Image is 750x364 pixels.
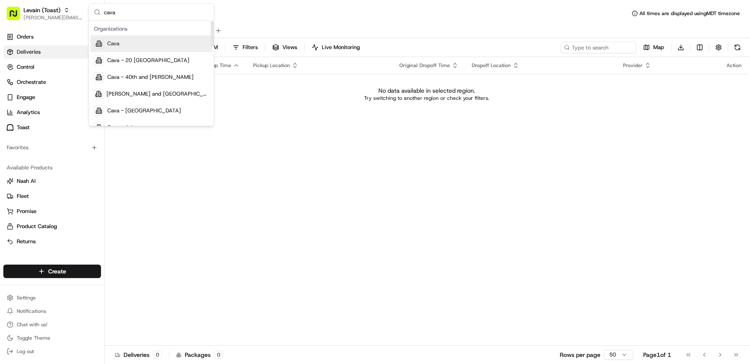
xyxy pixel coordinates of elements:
[17,294,36,301] span: Settings
[3,235,101,248] button: Returns
[378,86,475,95] p: No data available in selected region.
[67,118,138,133] a: 💻API Documentation
[269,42,301,53] button: Views
[3,305,101,317] button: Notifications
[8,34,153,47] p: Welcome 👋
[17,192,29,200] span: Fleet
[28,80,137,88] div: Start new chat
[364,95,489,101] p: Try switching to another region or check your filters.
[561,42,636,53] input: Type to search
[7,124,13,130] img: Toast logo
[59,142,101,148] a: Powered byPylon
[3,141,101,154] div: Favorites
[142,83,153,93] button: Start new chat
[17,177,36,185] span: Nash AI
[17,321,47,328] span: Chat with us!
[322,44,360,51] span: Live Monitoring
[28,88,106,95] div: We're available if you need us!
[3,220,101,233] button: Product Catalog
[7,192,98,200] a: Fleet
[653,44,664,51] span: Map
[3,121,101,134] a: Toast
[22,54,151,63] input: Got a question? Start typing here...
[308,42,364,53] button: Live Monitoring
[48,267,66,276] span: Create
[3,319,101,330] button: Chat with us!
[176,351,223,359] div: Packages
[17,238,36,245] span: Returns
[3,106,101,119] a: Analytics
[639,10,740,17] span: All times are displayed using MDT timezone
[3,332,101,344] button: Toggle Theme
[8,80,23,95] img: 1736555255976-a54dd68f-1ca7-489b-9aae-adbdc363a1c4
[17,223,57,230] span: Product Catalog
[17,308,46,315] span: Notifications
[3,3,87,23] button: Levain (Toast)[PERSON_NAME][EMAIL_ADDRESS][DOMAIN_NAME]
[106,90,209,98] span: [PERSON_NAME] and [GEOGRAPHIC_DATA]
[3,190,101,203] button: Fleet
[104,4,209,21] input: Search...
[3,346,101,357] button: Log out
[3,75,101,89] button: Orchestrate
[643,351,671,359] div: Page 1 of 1
[7,177,98,185] a: Nash AI
[8,8,25,25] img: Nash
[727,62,742,69] div: Action
[23,6,60,14] button: Levain (Toast)
[3,60,101,74] button: Control
[17,109,40,116] span: Analytics
[253,62,290,69] span: Pickup Location
[153,351,162,359] div: 0
[282,44,297,51] span: Views
[3,30,101,44] a: Orders
[17,78,46,86] span: Orchestrate
[91,23,212,35] div: Organizations
[17,208,36,215] span: Promise
[17,335,50,341] span: Toggle Theme
[229,42,261,53] button: Filters
[17,33,34,41] span: Orders
[623,62,643,69] span: Provider
[399,62,450,69] span: Original Dropoff Time
[71,122,78,129] div: 💻
[3,265,101,278] button: Create
[17,63,34,71] span: Control
[3,45,101,59] a: Deliveries
[83,142,101,148] span: Pylon
[3,161,101,174] div: Available Products
[89,21,214,126] div: Suggestions
[115,351,162,359] div: Deliveries
[17,122,64,130] span: Knowledge Base
[3,91,101,104] button: Engage
[3,174,101,188] button: Nash AI
[7,208,98,215] a: Promise
[17,94,35,101] span: Engage
[107,73,194,81] span: Cava - 40th and [PERSON_NAME]
[560,351,600,359] p: Rows per page
[7,223,98,230] a: Product Catalog
[17,348,34,355] span: Log out
[5,118,67,133] a: 📗Knowledge Base
[107,40,119,47] span: Cava
[472,62,511,69] span: Dropoff Location
[639,42,668,53] button: Map
[3,205,101,218] button: Promise
[17,48,41,56] span: Deliveries
[107,57,189,64] span: Cava - 20 [GEOGRAPHIC_DATA]
[243,44,258,51] span: Filters
[8,122,15,129] div: 📗
[107,107,181,114] span: Cava - [GEOGRAPHIC_DATA]
[3,292,101,304] button: Settings
[79,122,134,130] span: API Documentation
[17,124,30,131] span: Toast
[732,42,743,53] button: Refresh
[23,14,83,21] button: [PERSON_NAME][EMAIL_ADDRESS][DOMAIN_NAME]
[7,238,98,245] a: Returns
[107,124,152,131] span: Cava - Arboretum
[214,351,223,359] div: 0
